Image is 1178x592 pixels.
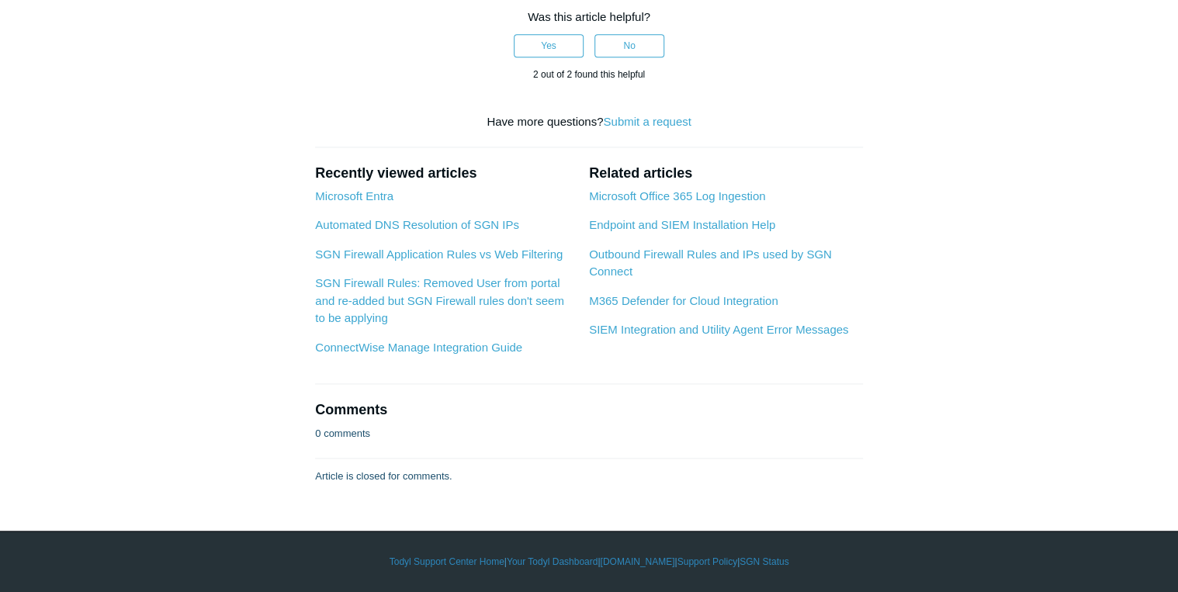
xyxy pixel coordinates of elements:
h2: Comments [315,400,863,421]
p: 0 comments [315,426,370,441]
button: This article was helpful [514,34,584,57]
h2: Recently viewed articles [315,163,573,184]
a: SIEM Integration and Utility Agent Error Messages [589,323,848,336]
span: 2 out of 2 found this helpful [533,69,645,80]
a: ConnectWise Manage Integration Guide [315,341,522,354]
a: Submit a request [603,115,691,128]
button: This article was not helpful [594,34,664,57]
a: Endpoint and SIEM Installation Help [589,218,775,231]
a: Microsoft Entra [315,189,393,203]
div: | | | | [139,555,1039,569]
a: Support Policy [677,555,737,569]
a: SGN Firewall Application Rules vs Web Filtering [315,248,563,261]
a: Outbound Firewall Rules and IPs used by SGN Connect [589,248,832,279]
a: Todyl Support Center Home [390,555,504,569]
h2: Related articles [589,163,863,184]
a: SGN Firewall Rules: Removed User from portal and re-added but SGN Firewall rules don't seem to be... [315,276,564,324]
a: Your Todyl Dashboard [507,555,598,569]
a: Automated DNS Resolution of SGN IPs [315,218,519,231]
a: Microsoft Office 365 Log Ingestion [589,189,765,203]
a: M365 Defender for Cloud Integration [589,294,778,307]
a: SGN Status [740,555,788,569]
p: Article is closed for comments. [315,469,452,484]
div: Have more questions? [315,113,863,131]
a: [DOMAIN_NAME] [600,555,674,569]
span: Was this article helpful? [528,10,650,23]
